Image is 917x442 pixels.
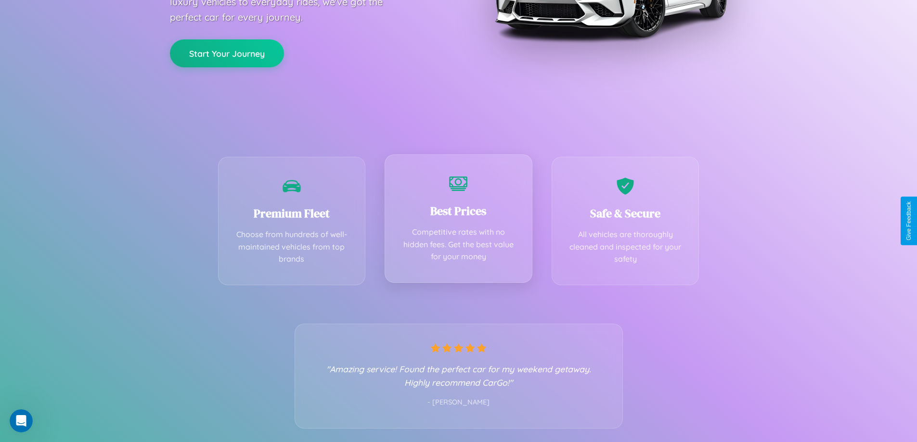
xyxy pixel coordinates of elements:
p: Competitive rates with no hidden fees. Get the best value for your money [400,226,517,263]
p: "Amazing service! Found the perfect car for my weekend getaway. Highly recommend CarGo!" [314,362,603,389]
div: Give Feedback [905,202,912,240]
h3: Best Prices [400,203,517,219]
iframe: Intercom live chat [10,409,33,432]
p: Choose from hundreds of well-maintained vehicles from top brands [233,228,351,265]
button: Start Your Journey [170,39,284,67]
p: - [PERSON_NAME] [314,396,603,409]
p: All vehicles are thoroughly cleaned and inspected for your safety [567,228,685,265]
h3: Premium Fleet [233,205,351,221]
h3: Safe & Secure [567,205,685,221]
